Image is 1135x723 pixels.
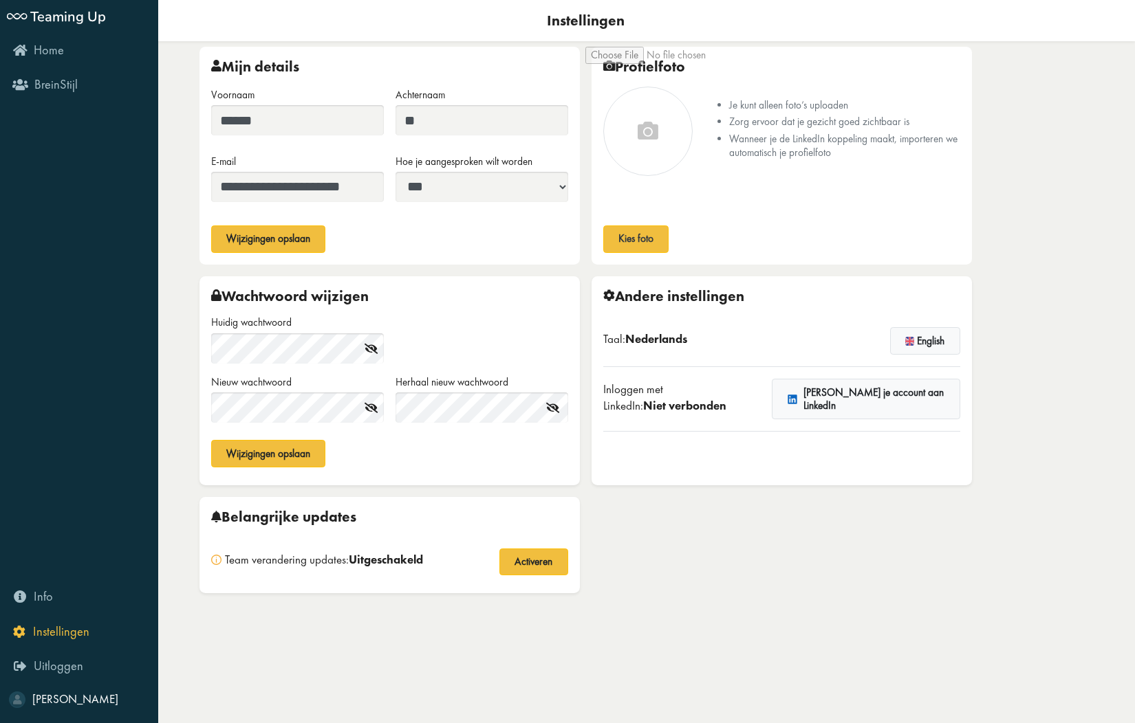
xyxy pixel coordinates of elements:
span: Nederlands [625,331,687,346]
span: Uitgeschakeld [349,552,423,567]
a: [PERSON_NAME] je account aan LinkedIn [772,379,960,419]
span: Teaming Up [30,6,106,25]
span: Uitloggen [34,658,83,674]
span: Niet verbonden [643,398,726,413]
div: Taal: [603,331,687,348]
a: Home [6,35,153,67]
div: Belangrijke updates [211,509,568,525]
img: info.svg [211,555,221,565]
span: Instellingen [33,623,89,640]
img: linkedin.svg [787,394,798,405]
span: [PERSON_NAME] [32,691,118,707]
label: Hoe je aangesproken wilt worden [396,155,532,169]
span: Home [34,42,64,58]
label: Achternaam [396,88,445,102]
a: Info [6,581,153,613]
a: Uitloggen [6,651,153,682]
button: Wijzigingen opslaan [211,440,326,467]
label: Nieuw wachtwoord [211,375,384,390]
span: BreinStijl [34,76,78,93]
div: Inloggen met LinkedIn: [603,381,760,414]
span: Info [34,588,53,605]
img: flag-en.svg [905,337,914,346]
div: Andere instellingen [603,288,960,304]
div: Team verandering updates: [211,552,423,568]
label: Huidig ​​wachtwoord [211,315,384,330]
div: Wachtwoord wijzigen [211,288,568,304]
label: E-mail [211,155,236,169]
a: Instellingen [6,616,153,647]
button: Activeren [499,548,568,576]
label: Herhaal nieuw wachtwoord [396,375,568,390]
button: English [890,327,960,355]
div: Mijn details [211,58,568,75]
a: BreinStijl [6,69,153,101]
button: Wijzigingen opslaan [211,225,326,253]
label: Voornaam [211,88,255,102]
